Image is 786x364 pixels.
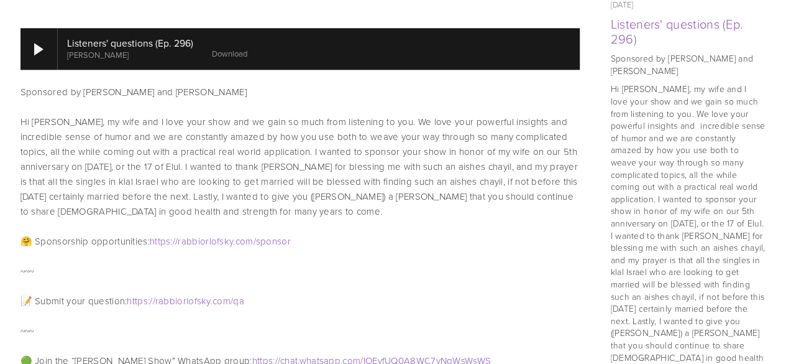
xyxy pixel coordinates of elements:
span: https [127,294,148,307]
span: . [211,294,212,307]
span: rabbiorlofsky [155,294,211,307]
p: 🤗 Sponsorship opportunities: [21,234,580,249]
p: 📝 Submit your question: [21,294,580,309]
p: Sponsored by [PERSON_NAME] and [PERSON_NAME] [21,85,580,100]
a: Listeners' questions (Ep. 296) [611,15,743,47]
span: :// [170,235,178,248]
a: https://rabbiorlofsky.com/qa [127,294,244,307]
span: https [150,235,171,248]
a: Download [212,48,247,59]
span: qa [233,294,244,307]
p: ~~~ [21,324,580,338]
span: / [253,235,255,248]
a: https://rabbiorlofsky.com/sponsor [150,235,291,248]
span: / [231,294,233,307]
span: rabbiorlofsky [178,235,233,248]
p: Hi [PERSON_NAME], my wife and I love your show and we gain so much from listening to you. We love... [21,114,580,219]
p: Sponsored by [PERSON_NAME] and [PERSON_NAME] [611,52,766,77]
span: com [212,294,231,307]
span: sponsor [256,235,291,248]
span: . [233,235,235,248]
span: :// [148,294,155,307]
span: com [235,235,254,248]
p: ~~~ [21,264,580,279]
